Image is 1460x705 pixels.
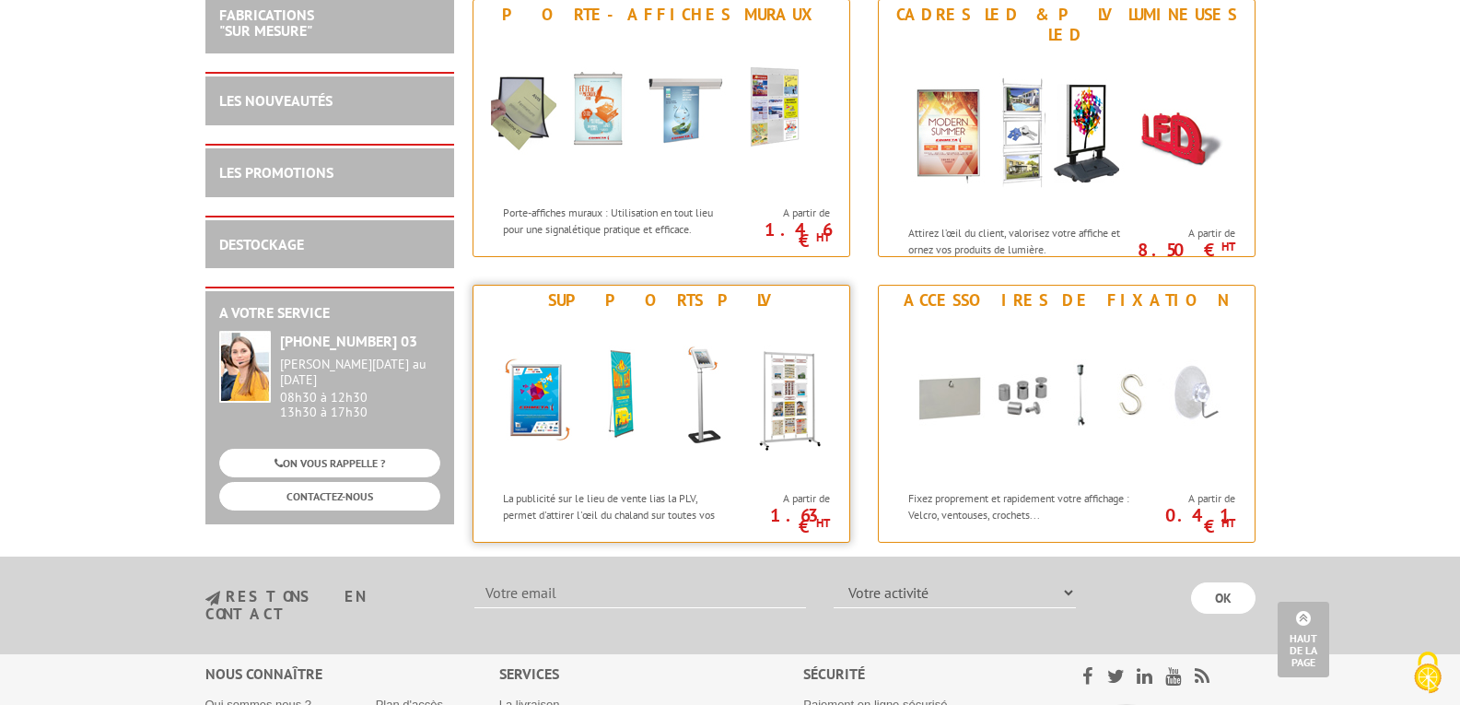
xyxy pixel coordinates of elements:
div: Sécurité [803,664,1034,685]
p: La publicité sur le lieu de vente lias la PLV, permet d'attirer l'œil du chaland sur toutes vos c... [503,490,731,537]
div: 08h30 à 12h30 13h30 à 17h30 [280,357,440,420]
div: Accessoires de fixation [883,290,1250,311]
div: Services [499,664,804,685]
p: 8.50 € [1132,244,1235,255]
a: Haut de la page [1278,602,1329,677]
a: CONTACTEZ-NOUS [219,482,440,511]
img: widget-service.jpg [219,331,271,403]
button: Cookies (fenêtre modale) [1396,642,1460,705]
a: Accessoires de fixation Accessoires de fixation Fixez proprement et rapidement votre affichage : ... [878,285,1256,543]
img: Porte-affiches muraux [491,29,832,195]
img: Accessoires de fixation [896,315,1237,481]
span: A partir de [736,206,830,220]
img: Cadres LED & PLV lumineuses LED [896,50,1237,216]
a: LES NOUVEAUTÉS [219,91,333,110]
p: Attirez l’œil du client, valorisez votre affiche et ornez vos produits de lumière. [908,225,1137,256]
strong: [PHONE_NUMBER] 03 [280,332,417,350]
sup: HT [816,515,830,531]
p: 0.41 € [1132,510,1235,532]
span: A partir de [1141,226,1235,241]
input: OK [1191,582,1256,614]
p: Porte-affiches muraux : Utilisation en tout lieu pour une signalétique pratique et efficace. [503,205,731,236]
span: A partir de [736,491,830,506]
div: Porte-affiches muraux [478,5,845,25]
h2: A votre service [219,305,440,322]
div: Supports PLV [478,290,845,311]
p: 1.46 € [727,224,830,246]
sup: HT [816,229,830,245]
div: Cadres LED & PLV lumineuses LED [883,5,1250,45]
span: A partir de [1141,491,1235,506]
img: Supports PLV [491,315,832,481]
img: Cookies (fenêtre modale) [1405,650,1451,696]
sup: HT [1221,239,1235,254]
p: 1.63 € [727,510,830,532]
div: [PERSON_NAME][DATE] au [DATE] [280,357,440,388]
a: Supports PLV Supports PLV La publicité sur le lieu de vente lias la PLV, permet d'attirer l'œil d... [473,285,850,543]
input: Votre email [474,577,806,608]
a: FABRICATIONS"Sur Mesure" [219,6,314,41]
a: LES PROMOTIONS [219,163,333,182]
sup: HT [1221,515,1235,531]
a: DESTOCKAGE [219,235,304,253]
p: Fixez proprement et rapidement votre affichage : Velcro, ventouses, crochets... [908,490,1137,522]
a: ON VOUS RAPPELLE ? [219,449,440,477]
